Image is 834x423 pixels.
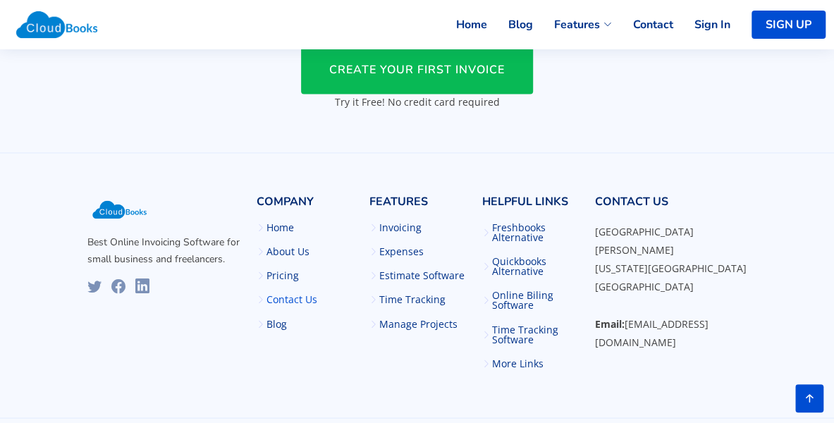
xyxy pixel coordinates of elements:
[594,195,747,217] h4: Contact Us
[301,45,533,94] a: CREATE YOUR FIRST INVOICE
[379,295,445,305] a: Time Tracking
[87,195,152,223] img: Cloudbooks Logo
[491,223,577,243] a: Freshbooks Alternative
[594,223,747,351] p: [GEOGRAPHIC_DATA][PERSON_NAME] [US_STATE][GEOGRAPHIC_DATA] [GEOGRAPHIC_DATA] [EMAIL_ADDRESS][DOMA...
[87,234,240,268] p: Best Online Invoicing Software for small business and freelancers.
[379,271,464,281] a: Estimate Software
[369,195,465,217] h4: Features
[673,9,730,40] a: Sign In
[379,223,421,233] a: Invoicing
[266,295,317,305] a: Contact Us
[192,94,643,109] p: Try it Free! No credit card required
[8,4,105,46] img: Cloudbooks Logo
[266,247,309,257] a: About Us
[491,257,577,276] a: Quickbooks Alternative
[266,271,299,281] a: Pricing
[491,358,543,368] a: More Links
[379,247,423,257] a: Expenses
[266,319,287,329] a: Blog
[435,9,487,40] a: Home
[491,290,577,310] a: Online Biling Software
[533,9,612,40] a: Features
[594,317,624,330] strong: Email:
[612,9,673,40] a: Contact
[257,195,352,217] h4: Company
[487,9,533,40] a: Blog
[329,62,505,78] span: CREATE YOUR FIRST INVOICE
[379,319,457,329] a: Manage Projects
[752,11,826,39] a: SIGN UP
[266,223,294,233] a: Home
[482,195,577,217] h4: Helpful Links
[554,16,600,33] span: Features
[491,324,577,344] a: Time Tracking Software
